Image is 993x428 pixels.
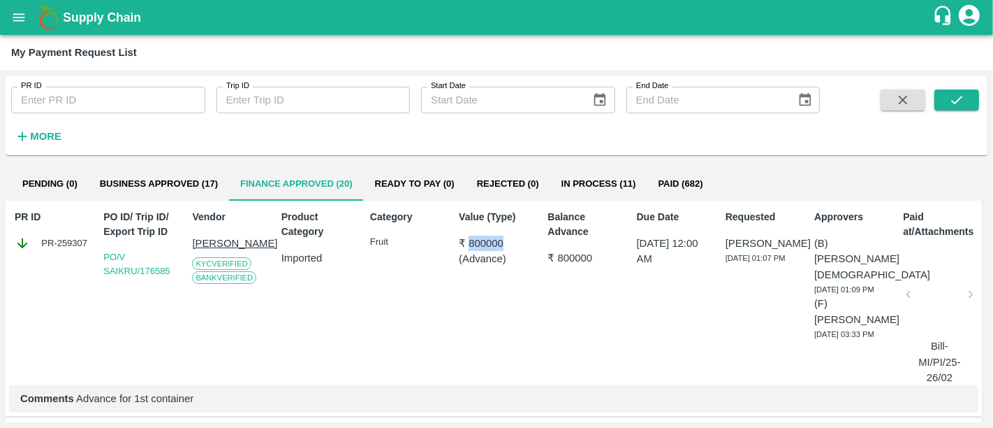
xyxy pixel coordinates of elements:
label: PR ID [21,80,42,92]
div: PR-259307 [15,236,90,251]
a: Supply Chain [63,8,932,27]
div: customer-support [932,5,957,30]
p: Fruit [370,236,446,249]
p: (B) [PERSON_NAME][DEMOGRAPHIC_DATA] [814,236,890,283]
button: Pending (0) [11,167,89,201]
p: Bill-MI/PI/25-26/02 [914,338,964,385]
p: PO ID/ Trip ID/ Export Trip ID [103,210,179,239]
img: logo [35,3,63,31]
p: Approvers [814,210,890,224]
p: Product Category [281,210,357,239]
input: End Date [626,87,786,113]
span: [DATE] 01:07 PM [726,254,786,262]
button: Ready To Pay (0) [364,167,466,201]
b: Supply Chain [63,10,141,24]
p: ( Advance ) [459,251,534,266]
span: [DATE] 03:33 PM [814,330,874,338]
p: Category [370,210,446,224]
div: account of current user [957,3,982,32]
strong: More [30,131,61,142]
p: [PERSON_NAME] [726,236,801,251]
button: Paid (682) [647,167,714,201]
p: Requested [726,210,801,224]
p: ₹ 800000 [459,236,534,251]
p: [DATE] 12:00 AM [637,236,712,267]
p: Advance for 1st container [20,391,967,406]
p: Vendor [192,210,267,224]
button: Choose date [792,87,818,113]
a: PO/V SAIKRU/176585 [103,252,170,276]
input: Start Date [421,87,581,113]
button: Finance Approved (20) [229,167,364,201]
span: KYC Verified [192,257,251,270]
p: Imported [281,250,357,266]
button: More [11,124,65,148]
button: Rejected (0) [466,167,550,201]
label: End Date [636,80,668,92]
span: Bank Verified [192,271,256,284]
button: Choose date [587,87,613,113]
button: In Process (11) [550,167,647,201]
button: Business Approved (17) [89,167,229,201]
label: Start Date [431,80,466,92]
p: Due Date [637,210,712,224]
p: Paid at/Attachments [903,210,978,239]
button: open drawer [3,1,35,34]
label: Trip ID [226,80,249,92]
input: Enter Trip ID [216,87,411,113]
p: Value (Type) [459,210,534,224]
p: PR ID [15,210,90,224]
b: Comments [20,393,74,404]
p: Balance Advance [547,210,623,239]
p: ₹ 800000 [547,250,623,266]
span: [DATE] 01:09 PM [814,285,874,294]
input: Enter PR ID [11,87,205,113]
p: [PERSON_NAME] [192,236,267,251]
div: My Payment Request List [11,43,137,62]
p: (F) [PERSON_NAME] [814,296,890,327]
